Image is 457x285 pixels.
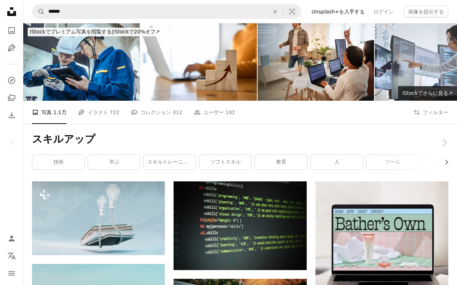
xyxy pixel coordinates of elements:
[140,23,257,101] img: パソコンのスキルアップをする女性
[144,155,196,169] a: スキルトレーニング
[311,155,363,169] a: 人
[32,133,448,146] h1: スキルアップ
[32,155,84,169] a: 技術
[131,101,182,124] a: コレクション 312
[4,249,19,263] button: 言語
[432,108,457,177] a: 次へ
[23,23,166,41] a: iStockでプレミアム写真を閲覧する|iStockで20%オフ↗
[28,28,162,36] div: iStockで20%オフ ↗
[366,155,418,169] a: ツール
[4,73,19,88] a: 探す
[4,41,19,55] a: イラスト
[30,29,113,35] span: iStockでプレミアム写真を閲覧する |
[267,5,283,19] button: 全てクリア
[194,101,235,124] a: ユーザー 192
[402,90,453,96] span: iStockでさらに見る ↗
[4,91,19,105] a: コレクション
[172,108,182,116] span: 312
[23,23,140,101] img: Manuel Worker in a Production Line of a Machine Part
[78,101,119,124] a: イラスト 722
[32,5,45,19] button: Unsplashで検索する
[110,108,119,116] span: 722
[174,181,306,270] img: プログラミングコード
[258,23,374,101] img: 小さなホームオフィスでコンピュータサイエンスの講義を行う教師
[4,266,19,281] button: メニュー
[283,5,301,19] button: ビジュアル検索
[226,108,235,116] span: 192
[88,155,140,169] a: 学ぶ
[255,155,307,169] a: 教育
[413,101,448,124] button: フィルター
[404,6,448,17] button: 画像を提出する
[307,6,369,17] a: Unsplash+を入手する
[174,222,306,229] a: プログラミングコード
[369,6,398,17] a: ログイン
[398,86,457,101] a: iStockでさらに見る↗
[199,155,251,169] a: ソフトスキル
[32,4,301,19] form: サイト内でビジュアルを探す
[4,231,19,246] a: ログイン / 登録する
[32,215,165,221] a: 2つの電球が取り付けられた本
[4,23,19,38] a: 写真
[32,181,165,255] img: 2つの電球が取り付けられた本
